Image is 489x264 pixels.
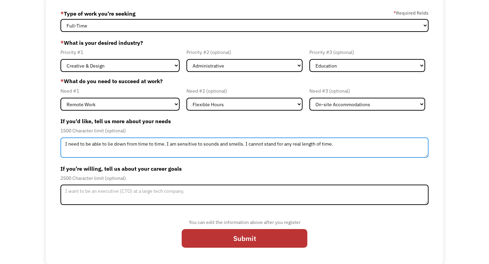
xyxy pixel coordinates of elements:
div: Need #1 [60,87,180,95]
label: If you're willing, tell us about your career goals [60,163,429,174]
div: Priority #3 (optional) [309,48,425,56]
label: Type of work you're seeking [60,8,135,19]
div: 2500 Character limit (optional) [60,174,429,182]
label: If you'd like, tell us more about your needs [60,116,429,127]
div: 1500 Character limit (optional) [60,127,429,135]
div: Priority #1 [60,48,180,56]
div: Priority #2 (optional) [186,48,302,56]
input: Submit [182,229,307,248]
div: Need #3 (optional) [309,87,425,95]
label: What is your desired industry? [60,37,429,48]
label: What do you need to succeed at work? [60,77,429,85]
div: Need #2 (optional) [186,87,302,95]
div: You can edit the information above after you register [182,218,307,226]
label: Required fields [394,9,429,17]
form: Member-Update-Form-Step2 [60,8,429,253]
